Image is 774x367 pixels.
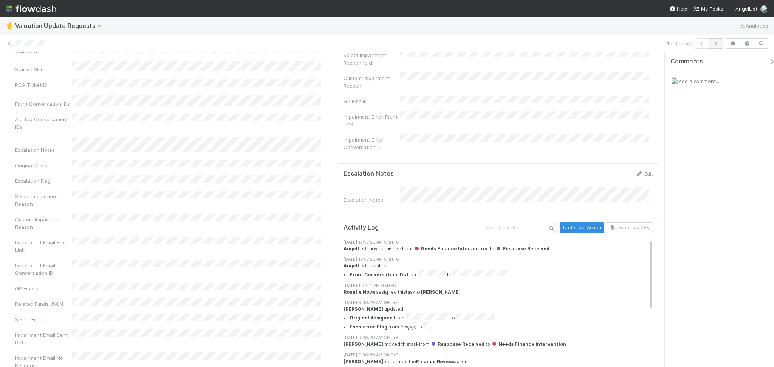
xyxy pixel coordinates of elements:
div: performed the action. [344,358,661,365]
img: avatar_d8fc9ee4-bd1b-4062-a2a8-84feb2d97839.png [671,77,678,85]
a: Edit [635,171,653,177]
div: updated: [344,306,661,331]
span: Add a comment... [678,78,719,84]
div: Custom Impairment Reason [344,74,400,89]
h5: Activity Log [344,224,481,231]
span: Needs Finance Intervention [491,341,566,347]
div: Impairment Email Conversation ID [15,262,72,277]
strong: Original Assignee [350,315,393,321]
div: [DATE] 9:36:29 AM GMT+8 [344,352,661,358]
a: Analytics [738,21,768,30]
div: [DATE] 9:36:29 AM GMT+8 [344,335,661,341]
div: [DATE] 9:36:29 AM GMT+8 [344,299,661,306]
li: from to [350,270,661,279]
span: Response Received [495,246,550,251]
div: Related Funds JSON [15,300,72,308]
div: Escalation Notes [344,196,400,204]
div: [DATE] 12:57:23 AM GMT+8 [344,256,661,262]
div: Help [669,5,687,12]
span: 1 of 6 tasks [667,40,692,47]
strong: Ronalie Nova [344,289,375,295]
em: (empty) [400,324,416,330]
div: [DATE] 1:08:11 PM GMT+8 [344,282,661,289]
h5: Escalation Notes [344,170,394,177]
li: from to [350,322,661,331]
div: moved this task from to [344,341,661,348]
span: 🖖 [6,22,14,29]
button: Undo Last Action [560,222,604,233]
span: Response Received [430,341,485,347]
div: Escalation Flag [15,177,72,185]
div: PCA Ticket ID [15,81,72,89]
span: AngelList [735,6,757,12]
img: logo-inverted-e16ddd16eac7371096b0.svg [6,2,56,15]
input: Search activities... [483,223,558,233]
strong: Escalation Flag [350,324,387,330]
strong: Finance Review [416,359,454,364]
div: [DATE] 12:57:23 AM GMT+8 [344,239,661,245]
div: Original Assignee [15,162,72,169]
span: Valuation Update Requests [15,22,106,29]
img: avatar_d8fc9ee4-bd1b-4062-a2a8-84feb2d97839.png [760,5,768,13]
strong: [PERSON_NAME] [344,306,383,312]
div: Front Conversation IDs [15,100,72,108]
div: Impairment Email Front Link [344,113,400,128]
div: Impairment Email Conversation ID [344,136,400,151]
div: Select Impairment Reason [15,193,72,208]
div: Impairment Email Sent Date [15,331,72,346]
strong: Front Conversation IDs [350,272,406,278]
button: Export as CSV [606,222,653,233]
li: from to [350,313,661,322]
div: Startup Slug [15,66,72,73]
strong: [PERSON_NAME] [421,289,461,295]
strong: [PERSON_NAME] [344,341,383,347]
span: Comments [670,58,703,65]
strong: [PERSON_NAME] [344,359,383,364]
span: My Tasks [694,6,723,12]
div: GP Emails [344,97,400,105]
span: Needs Finance Intervention [414,246,489,251]
div: Custom Impairment Reason [15,216,72,231]
div: Escalation Notes [15,146,72,154]
strong: AngelList [344,263,367,268]
a: My Tasks [694,5,723,12]
strong: AngelList [344,246,367,251]
div: Impairment Email Front Link [15,239,72,254]
div: updated: [344,262,661,278]
div: moved this task from to [344,245,661,252]
div: Select Impairment Reason [old] [344,51,400,66]
div: assigned this task to [344,289,661,296]
div: Select Funds: [15,316,72,323]
div: Alerted Conversation IDs [15,116,72,131]
div: GP Emails [15,285,72,292]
